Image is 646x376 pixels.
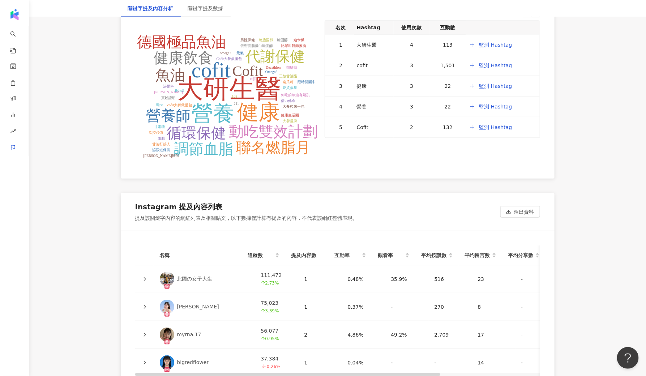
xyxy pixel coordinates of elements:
[143,154,179,158] tspan: [PERSON_NAME]醫師
[469,38,513,52] button: 監測 Hashtag
[146,107,191,124] tspan: 營養師
[232,63,263,79] tspan: Cofit
[160,272,174,286] img: KOL Avatar
[433,61,463,69] div: 1,501
[469,99,513,114] button: 監測 Hashtag
[163,84,174,88] tspan: 泌尿科
[502,245,546,265] th: 平均分享數
[348,331,380,339] div: 4.86%
[342,321,385,349] td: 4.86%
[177,359,209,366] div: bigredflower
[283,119,297,123] tspan: 大餐盾牌
[281,44,306,48] tspan: 泌尿科醫師推薦
[261,281,265,285] span: arrow-up
[521,275,553,283] div: -
[478,275,510,283] div: 23
[394,21,430,35] th: 使用次數
[155,67,185,84] tspan: 魚油
[331,61,351,69] div: 2
[469,120,513,134] button: 監測 Hashtag
[334,251,360,259] span: 互動率
[128,4,174,12] div: 關鍵字提及內容分析
[435,275,466,283] div: 516
[191,58,231,82] tspan: cofit
[342,265,385,293] td: 0.48%
[258,38,273,42] tspan: 總膽固醇
[242,245,285,265] th: 追蹤數
[472,321,515,349] td: 17
[304,359,336,367] div: 1
[188,4,223,12] div: 關鍵字提及數據
[304,275,336,283] div: 1
[435,331,466,339] div: 2,709
[479,42,512,48] span: 監測 Hashtag
[160,300,174,314] img: KOL Avatar
[415,245,459,265] th: 平均按讚數
[385,265,429,293] td: 35.9%
[261,307,279,315] span: 3.39%
[236,139,310,156] tspan: 聯名燃脂月
[158,136,165,140] tspan: 血脂
[283,104,304,108] tspan: 大餐後來一包
[348,275,380,283] div: 0.48%
[459,245,502,265] th: 平均留言數
[160,355,249,370] a: KOL Avatarbigredflower
[175,89,184,93] tspan: fishoil
[430,21,466,35] th: 互動數
[385,293,429,321] td: -
[154,125,165,129] tspan: 甘露糖
[160,300,249,314] a: KOL Avatar[PERSON_NAME]
[266,65,281,69] tspan: Decathlon
[478,359,510,367] div: 14
[469,125,476,130] span: plus
[357,61,391,69] div: cofit
[261,336,265,341] span: arrow-up
[261,299,293,315] div: 75,023
[479,104,512,110] span: 監測 Hashtag
[469,79,513,93] button: 監測 Hashtag
[248,251,274,259] span: 追蹤數
[286,65,297,69] tspan: 朝鮮薊
[391,275,423,283] div: 35.9%
[391,331,423,339] div: 49.2%
[385,321,429,349] td: 49.2%
[279,74,297,78] tspan: 三酸甘油酯
[177,331,201,338] div: myrna.17
[469,104,476,109] span: plus
[331,103,351,111] div: 4
[325,21,354,35] th: 名次
[299,321,342,349] td: 2
[472,293,515,321] td: 8
[357,123,391,131] div: Cofit
[234,102,239,106] tspan: 211
[283,86,297,90] tspan: 吃貨救星
[515,321,559,349] td: -
[232,94,237,98] tspan: 168
[281,113,299,117] tspan: 健康生活圈
[500,206,540,218] button: 匯出資料
[479,124,512,130] span: 監測 Hashtag
[281,99,295,103] tspan: 倍力他命
[472,265,515,293] td: 23
[357,82,391,90] div: 健康
[479,63,512,68] span: 監測 Hashtag
[433,41,463,49] div: 113
[298,80,316,84] tspan: 限時開團中
[135,215,358,222] div: 提及該關鍵字內容的網紅列表及相關貼文，以下數據僅計算有提及的內容，不代表該網紅整體表現。
[515,293,559,321] td: -
[521,331,553,339] div: -
[354,21,394,35] th: Hashtag
[149,131,163,134] tspan: 飲控必備
[245,48,305,65] tspan: 代謝保健
[329,245,372,265] th: 互動率
[220,51,231,55] tspan: omega3
[261,355,293,371] div: 37,384
[479,83,512,89] span: 監測 Hashtag
[135,202,223,212] div: Instagram 提及內容列表
[152,148,170,152] tspan: 泌尿道保養
[304,303,336,311] div: 1
[152,142,170,146] tspan: 甘苦打拚人
[167,103,192,107] tspan: cofit大餐救援包
[216,57,242,61] tspan: Cofit大餐救援包
[331,123,351,131] div: 5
